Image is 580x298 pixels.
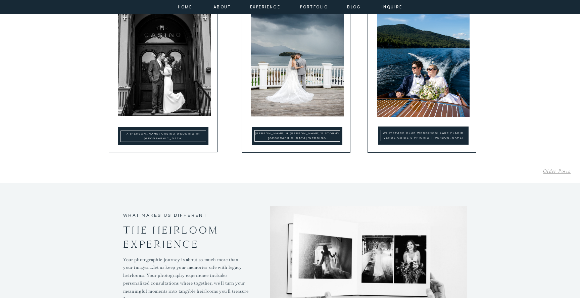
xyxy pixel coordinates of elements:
[120,131,206,142] a: A Canfield Casino Wedding in Saratoga Springs
[255,132,340,140] a: [PERSON_NAME] & [PERSON_NAME]’s Stormy [GEOGRAPHIC_DATA] Wedding
[300,3,329,9] a: portfolio
[250,3,277,9] a: experience
[127,132,200,140] a: A [PERSON_NAME] Casino Wedding in [GEOGRAPHIC_DATA]
[213,3,229,9] a: about
[383,132,464,144] a: Whiteface Club Weddings: Lake Placid Venue Guide & Pricing | [PERSON_NAME] and [PERSON_NAME]
[378,127,469,145] a: Whiteface Club Weddings: Lake Placid Venue Guide & Pricing | Megan and Martin
[176,3,194,9] a: home
[123,223,224,240] h2: the Heirloom Experience
[252,127,342,145] a: Rachel & Matt’s Stormy Sagamore Resort Hotel Wedding
[123,212,224,220] p: What makes us different
[118,127,208,145] a: A Canfield Casino Wedding in Saratoga Springs
[380,3,404,9] a: inquire
[342,3,366,9] a: Blog
[543,168,571,175] a: Older Posts
[254,130,340,142] a: Rachel & Matt’s Stormy Sagamore Resort Hotel Wedding
[381,130,466,141] a: Whiteface Club Weddings: Lake Placid Venue Guide & Pricing | Megan and Martin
